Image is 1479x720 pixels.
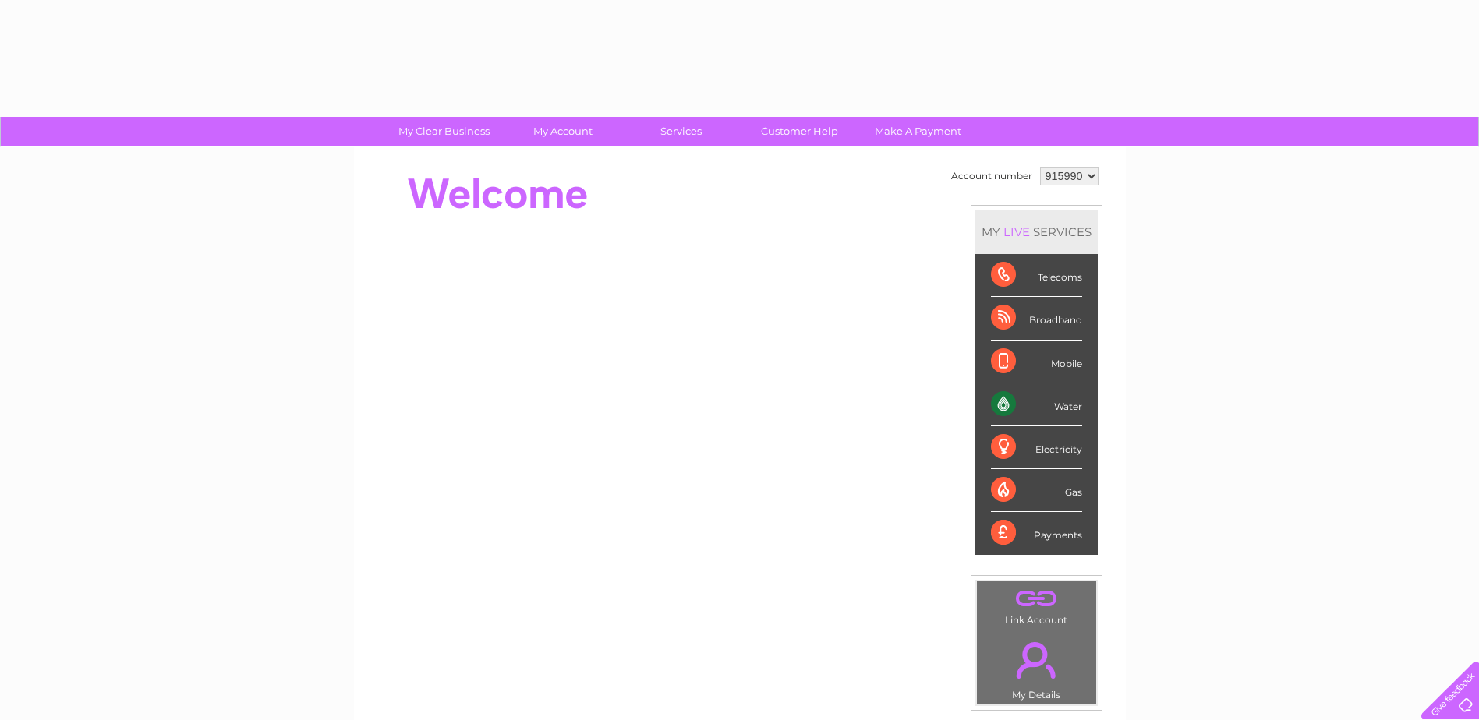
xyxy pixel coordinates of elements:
[498,117,627,146] a: My Account
[975,210,1098,254] div: MY SERVICES
[854,117,982,146] a: Make A Payment
[976,581,1097,630] td: Link Account
[981,585,1092,612] a: .
[991,512,1082,554] div: Payments
[1000,224,1033,239] div: LIVE
[947,163,1036,189] td: Account number
[991,254,1082,297] div: Telecoms
[991,426,1082,469] div: Electricity
[981,633,1092,687] a: .
[976,629,1097,705] td: My Details
[991,297,1082,340] div: Broadband
[380,117,508,146] a: My Clear Business
[735,117,864,146] a: Customer Help
[991,341,1082,383] div: Mobile
[991,469,1082,512] div: Gas
[991,383,1082,426] div: Water
[617,117,745,146] a: Services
